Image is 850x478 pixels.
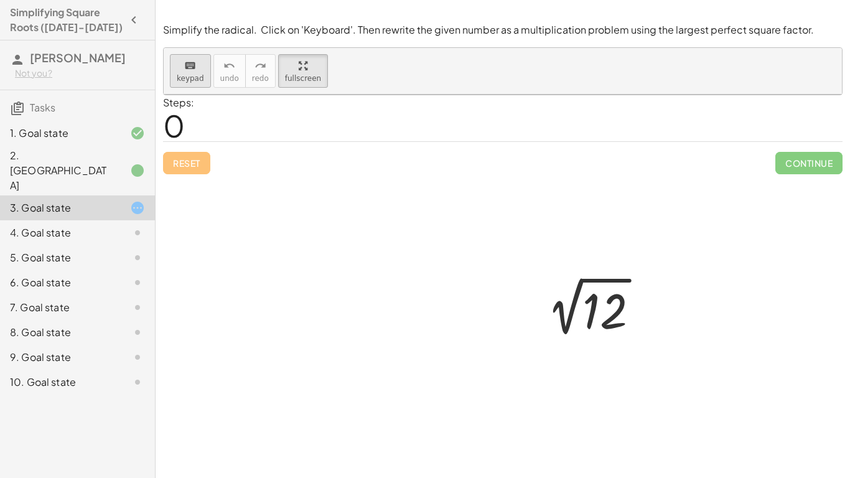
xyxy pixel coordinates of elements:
div: 6. Goal state [10,275,110,290]
i: Task not started. [130,250,145,265]
h4: Simplifying Square Roots ([DATE]-[DATE]) [10,5,123,35]
label: Steps: [163,96,194,109]
button: keyboardkeypad [170,54,211,88]
i: Task finished. [130,163,145,178]
i: undo [223,59,235,73]
div: 7. Goal state [10,300,110,315]
span: Tasks [30,101,55,114]
i: Task not started. [130,350,145,365]
div: 10. Goal state [10,375,110,390]
span: fullscreen [285,74,321,83]
i: keyboard [184,59,196,73]
i: Task not started. [130,225,145,240]
i: Task not started. [130,325,145,340]
span: keypad [177,74,204,83]
i: Task not started. [130,300,145,315]
div: 1. Goal state [10,126,110,141]
div: 5. Goal state [10,250,110,265]
div: 4. Goal state [10,225,110,240]
button: redoredo [245,54,276,88]
span: undo [220,74,239,83]
button: fullscreen [278,54,328,88]
div: 8. Goal state [10,325,110,340]
i: Task finished and correct. [130,126,145,141]
i: Task not started. [130,275,145,290]
div: 9. Goal state [10,350,110,365]
span: 0 [163,106,185,144]
i: Task not started. [130,375,145,390]
i: redo [255,59,266,73]
div: 2. [GEOGRAPHIC_DATA] [10,148,110,193]
div: 3. Goal state [10,200,110,215]
p: Simplify the radical. Click on 'Keyboard'. Then rewrite the given number as a multiplication prob... [163,23,843,37]
span: [PERSON_NAME] [30,50,126,65]
i: Task started. [130,200,145,215]
span: redo [252,74,269,83]
button: undoundo [213,54,246,88]
div: Not you? [15,67,145,80]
